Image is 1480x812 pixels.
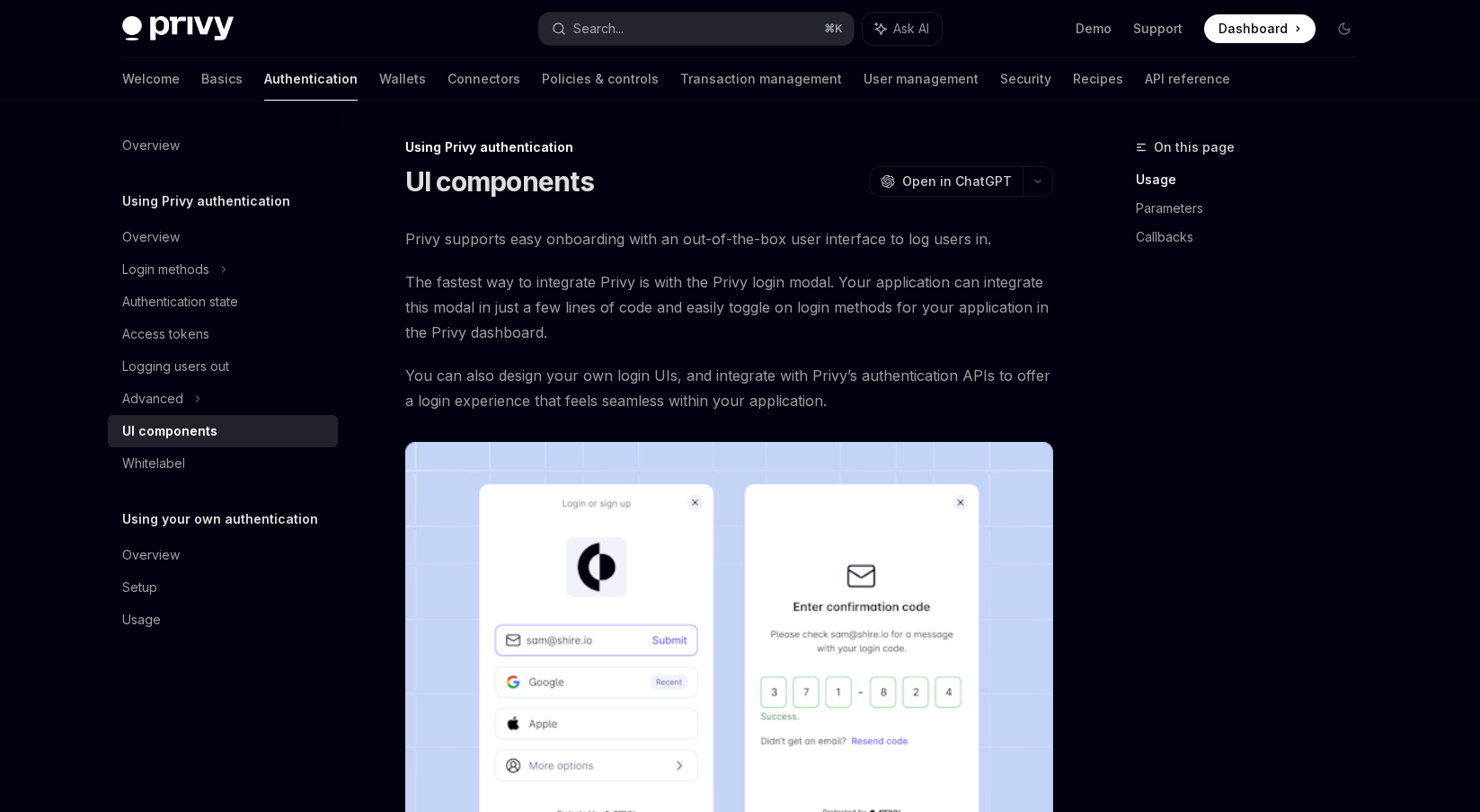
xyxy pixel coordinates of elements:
div: Authentication state [122,291,238,313]
a: Logging users out [108,350,338,383]
span: Dashboard [1219,20,1288,38]
div: Whitelabel [122,453,185,474]
div: Access tokens [122,323,209,345]
div: Login methods [122,259,209,280]
a: Wallets [379,57,426,101]
h5: Using your own authentication [122,508,318,530]
h1: UI components [405,165,594,198]
div: UI components [122,420,217,442]
a: Whitelabel [108,447,338,480]
a: Security [1000,57,1051,101]
button: Search...⌘K [539,13,854,45]
span: Privy supports easy onboarding with an out-of-the-box user interface to log users in. [405,226,1053,252]
a: Connectors [448,57,520,101]
a: Transaction management [680,57,842,101]
a: Support [1133,20,1183,38]
a: Setup [108,571,338,604]
a: Basics [201,57,243,101]
a: Usage [1136,165,1373,194]
div: Advanced [122,388,183,410]
span: On this page [1154,137,1235,158]
a: Parameters [1136,194,1373,223]
div: Usage [122,609,161,631]
a: User management [864,57,979,101]
div: Overview [122,226,180,248]
a: Callbacks [1136,223,1373,252]
div: Overview [122,135,180,156]
span: ⌘ K [824,22,843,36]
span: The fastest way to integrate Privy is with the Privy login modal. Your application can integrate ... [405,269,1053,345]
div: Setup [122,577,157,598]
a: Recipes [1073,57,1123,101]
a: Overview [108,221,338,253]
h5: Using Privy authentication [122,190,290,212]
a: Policies & controls [542,57,659,101]
a: Access tokens [108,318,338,350]
a: Dashboard [1204,14,1316,43]
button: Ask AI [863,13,942,45]
span: Open in ChatGPT [902,172,1012,190]
a: Usage [108,604,338,636]
button: Open in ChatGPT [869,166,1023,197]
a: API reference [1145,57,1230,101]
span: Ask AI [893,20,929,38]
a: Overview [108,129,338,162]
img: dark logo [122,16,234,41]
div: Overview [122,544,180,566]
button: Toggle dark mode [1330,14,1359,43]
div: Using Privy authentication [405,138,1053,156]
a: UI components [108,415,338,447]
a: Authentication state [108,286,338,318]
div: Search... [573,18,624,40]
span: You can also design your own login UIs, and integrate with Privy’s authentication APIs to offer a... [405,363,1053,413]
a: Overview [108,539,338,571]
a: Authentication [264,57,358,101]
a: Welcome [122,57,180,101]
a: Demo [1076,20,1112,38]
div: Logging users out [122,356,229,377]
